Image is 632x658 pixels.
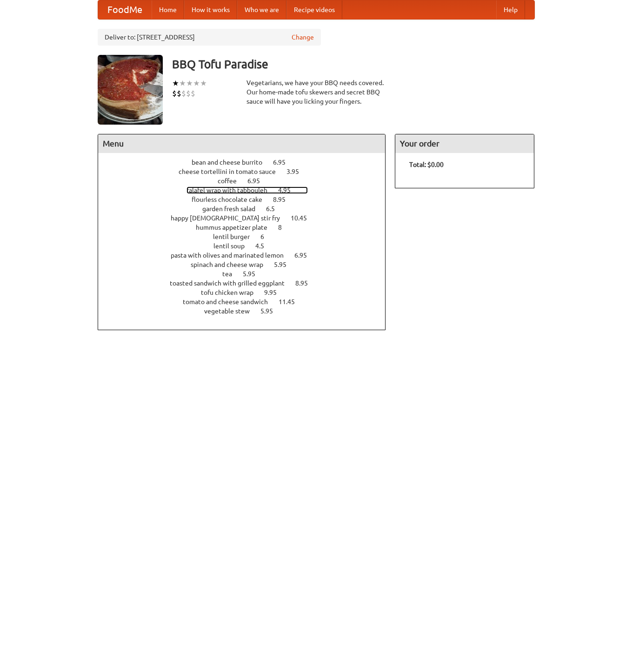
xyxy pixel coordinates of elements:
span: bean and cheese burrito [192,159,272,166]
span: 6.5 [266,205,284,213]
a: vegetable stew 5.95 [204,307,290,315]
span: 11.45 [279,298,304,306]
a: Help [496,0,525,19]
span: coffee [218,177,246,185]
span: 6.95 [247,177,269,185]
a: tofu chicken wrap 9.95 [201,289,294,296]
span: 8 [278,224,291,231]
span: lentil burger [213,233,259,240]
span: happy [DEMOGRAPHIC_DATA] stir fry [171,214,289,222]
li: $ [177,88,181,99]
a: lentil burger 6 [213,233,281,240]
div: Vegetarians, we have your BBQ needs covered. Our home-made tofu skewers and secret BBQ sauce will... [246,78,386,106]
span: cheese tortellini in tomato sauce [179,168,285,175]
a: flourless chocolate cake 8.95 [192,196,303,203]
a: How it works [184,0,237,19]
h4: Your order [395,134,534,153]
span: 8.95 [295,279,317,287]
li: $ [181,88,186,99]
a: FoodMe [98,0,152,19]
span: spinach and cheese wrap [191,261,273,268]
a: Change [292,33,314,42]
a: spinach and cheese wrap 5.95 [191,261,304,268]
a: tea 5.95 [222,270,273,278]
span: garden fresh salad [202,205,265,213]
li: ★ [193,78,200,88]
a: toasted sandwich with grilled eggplant 8.95 [170,279,325,287]
li: ★ [172,78,179,88]
span: 8.95 [273,196,295,203]
a: hummus appetizer plate 8 [196,224,299,231]
span: hummus appetizer plate [196,224,277,231]
span: flourless chocolate cake [192,196,272,203]
li: ★ [200,78,207,88]
a: cheese tortellini in tomato sauce 3.95 [179,168,316,175]
a: coffee 6.95 [218,177,277,185]
span: tofu chicken wrap [201,289,263,296]
span: 6.95 [294,252,316,259]
a: Recipe videos [286,0,342,19]
li: $ [191,88,195,99]
span: 4.5 [255,242,273,250]
span: toasted sandwich with grilled eggplant [170,279,294,287]
span: pasta with olives and marinated lemon [171,252,293,259]
span: falafel wrap with tabbouleh [186,186,277,194]
span: tea [222,270,241,278]
b: Total: $0.00 [409,161,444,168]
h3: BBQ Tofu Paradise [172,55,535,73]
span: 4.95 [278,186,300,194]
span: 6 [260,233,273,240]
a: tomato and cheese sandwich 11.45 [183,298,312,306]
span: 6.95 [273,159,295,166]
img: angular.jpg [98,55,163,125]
span: 10.45 [291,214,316,222]
div: Deliver to: [STREET_ADDRESS] [98,29,321,46]
span: 3.95 [286,168,308,175]
li: $ [172,88,177,99]
li: $ [186,88,191,99]
h4: Menu [98,134,386,153]
a: lentil soup 4.5 [213,242,281,250]
span: tomato and cheese sandwich [183,298,277,306]
li: ★ [186,78,193,88]
a: falafel wrap with tabbouleh 4.95 [186,186,308,194]
span: 5.95 [243,270,265,278]
span: lentil soup [213,242,254,250]
li: ★ [179,78,186,88]
span: 9.95 [264,289,286,296]
a: happy [DEMOGRAPHIC_DATA] stir fry 10.45 [171,214,324,222]
a: pasta with olives and marinated lemon 6.95 [171,252,324,259]
span: 5.95 [274,261,296,268]
a: garden fresh salad 6.5 [202,205,292,213]
span: vegetable stew [204,307,259,315]
a: Home [152,0,184,19]
a: Who we are [237,0,286,19]
span: 5.95 [260,307,282,315]
a: bean and cheese burrito 6.95 [192,159,303,166]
